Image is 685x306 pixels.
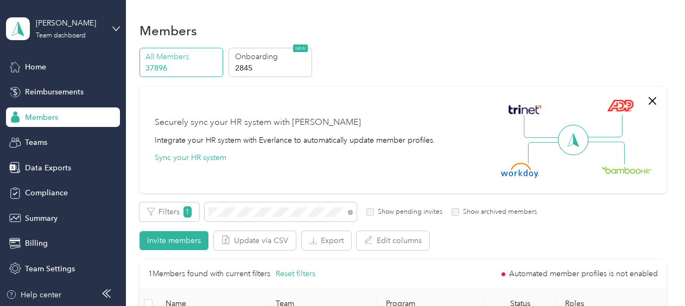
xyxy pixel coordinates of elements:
img: Line Left Up [524,115,562,138]
button: Sync your HR system [155,152,226,163]
img: ADP [607,99,633,112]
button: Update via CSV [214,231,296,250]
iframe: Everlance-gr Chat Button Frame [624,245,685,306]
button: Export [302,231,351,250]
span: Automated member profiles is not enabled [509,270,658,278]
div: [PERSON_NAME] [36,17,104,29]
img: BambooHR [601,166,651,174]
span: Data Exports [25,162,71,174]
h1: Members [139,25,197,36]
button: Invite members [139,231,208,250]
div: Integrate your HR system with Everlance to automatically update member profiles. [155,135,435,146]
p: 2845 [235,62,309,74]
span: Summary [25,213,58,224]
span: Team Settings [25,263,75,275]
button: Reset filters [276,268,315,280]
label: Show pending invites [374,207,442,217]
p: All Members [145,51,219,62]
span: 1 [183,206,192,218]
label: Show archived members [459,207,537,217]
img: Workday [501,163,539,178]
img: Trinet [506,102,544,117]
button: Edit columns [357,231,429,250]
span: Billing [25,238,48,249]
img: Line Left Down [528,142,566,164]
span: Members [25,112,58,123]
button: Help center [6,289,61,301]
button: Filters1 [139,202,199,221]
div: Team dashboard [36,33,86,39]
p: 1 Members found with current filters [148,268,270,280]
span: Reimbursements [25,86,84,98]
p: 37896 [145,62,219,74]
span: NEW [293,44,308,52]
img: Line Right Up [585,115,623,138]
span: Teams [25,137,47,148]
div: Securely sync your HR system with [PERSON_NAME] [155,116,361,129]
p: Onboarding [235,51,309,62]
span: Home [25,61,46,73]
img: Line Right Down [587,142,625,165]
span: Compliance [25,187,68,199]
